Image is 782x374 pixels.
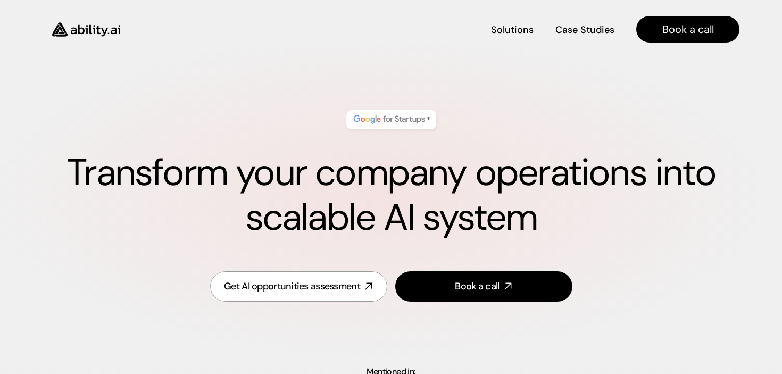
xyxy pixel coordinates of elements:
[590,343,673,352] span: Read our .
[491,20,534,39] a: Solutions
[555,23,614,37] h4: Case Studies
[590,319,728,353] p: We use cookies to personalize content, run ads, and analyze traffic.
[555,20,615,39] a: Case Studies
[636,16,739,43] a: Book a call
[395,271,572,302] a: Book a call
[662,22,714,37] h4: Book a call
[625,343,672,352] a: Cookie Policy
[43,151,739,240] h1: Transform your company operations into scalable AI system
[491,23,534,37] h4: Solutions
[455,280,499,293] div: Book a call
[135,16,739,43] nav: Main navigation
[224,280,360,293] div: Get AI opportunities assessment
[210,271,387,302] a: Get AI opportunities assessment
